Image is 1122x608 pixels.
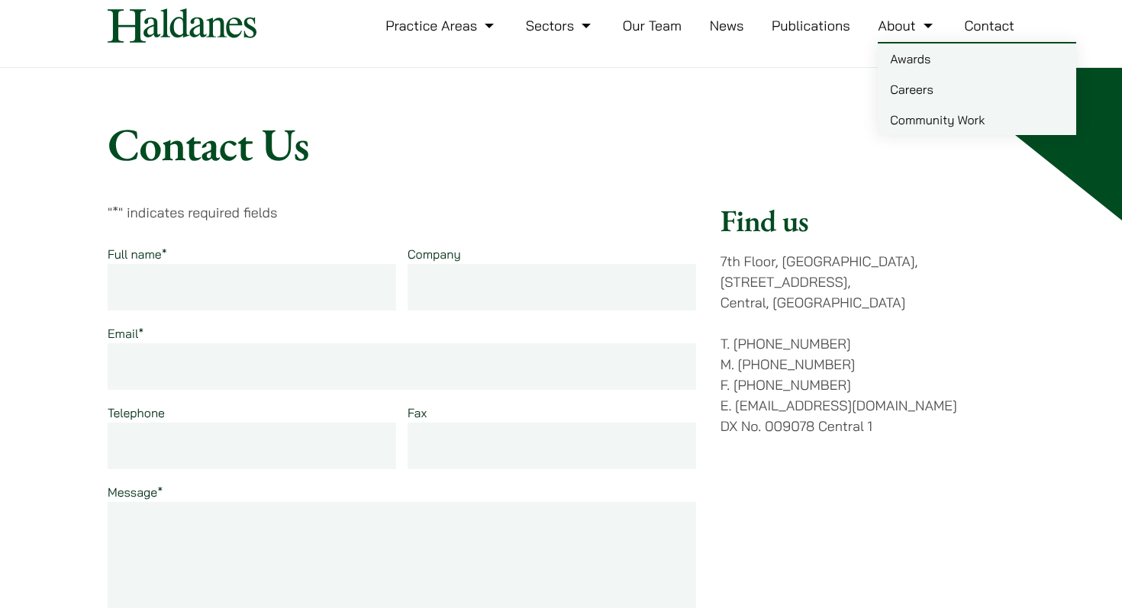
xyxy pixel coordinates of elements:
[526,17,595,34] a: Sectors
[878,74,1076,105] a: Careers
[108,117,1014,172] h1: Contact Us
[964,17,1014,34] a: Contact
[408,246,461,262] label: Company
[108,8,256,43] img: Logo of Haldanes
[108,326,143,341] label: Email
[385,17,498,34] a: Practice Areas
[108,405,165,420] label: Telephone
[721,202,1014,239] h2: Find us
[878,43,1076,74] a: Awards
[108,246,167,262] label: Full name
[623,17,682,34] a: Our Team
[721,333,1014,436] p: T. [PHONE_NUMBER] M. [PHONE_NUMBER] F. [PHONE_NUMBER] E. [EMAIL_ADDRESS][DOMAIN_NAME] DX No. 0090...
[772,17,850,34] a: Publications
[108,484,163,500] label: Message
[878,105,1076,135] a: Community Work
[408,405,427,420] label: Fax
[710,17,744,34] a: News
[878,17,936,34] a: About
[108,202,696,223] p: " " indicates required fields
[721,251,1014,313] p: 7th Floor, [GEOGRAPHIC_DATA], [STREET_ADDRESS], Central, [GEOGRAPHIC_DATA]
